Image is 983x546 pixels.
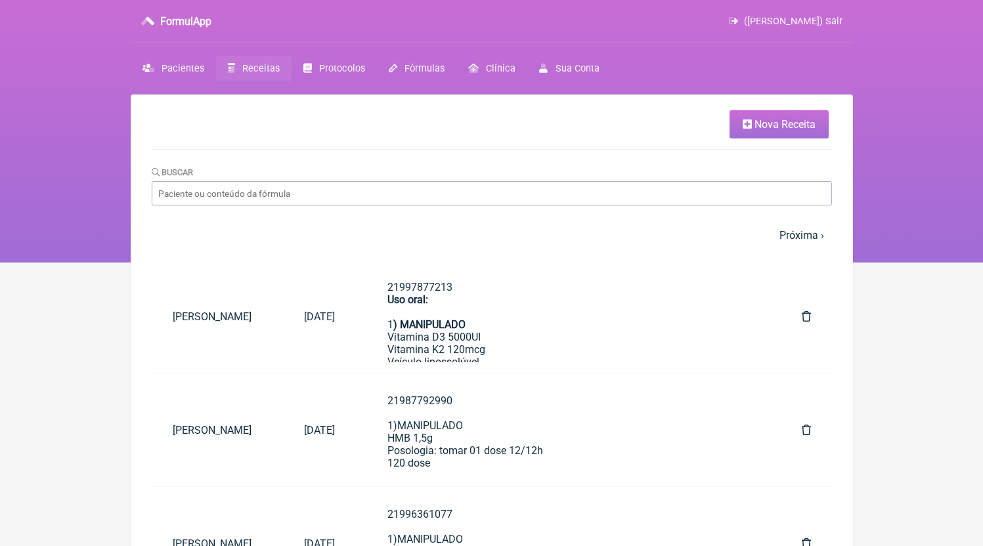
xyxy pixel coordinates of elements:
[486,63,515,74] span: Clínica
[283,413,356,447] a: [DATE]
[152,181,832,205] input: Paciente ou conteúdo da fórmula
[152,300,283,333] a: [PERSON_NAME]
[242,63,280,74] span: Receitas
[152,167,194,177] label: Buscar
[779,229,824,241] a: Próxima ›
[387,281,749,406] div: 21997877213 1 Vitamina D3 5000UI Vitamina K2 120mcg Veículo lipossolúvel Tomar 01 dose dia 60 doses
[160,15,211,28] h3: FormulApp
[387,394,749,469] div: 21987792990 1)MANIPULADO HMB 1,5g Posologia: tomar 01 dose 12/12h 120 dose
[527,56,611,81] a: Sua Conta
[754,118,816,131] span: Nova Receita
[366,384,770,476] a: 219877929901)MANIPULADOHMB 1,5gPosologia: tomar 01 dose 12/12h120 dose
[456,56,527,81] a: Clínica
[404,63,445,74] span: Fórmulas
[292,56,377,81] a: Protocolos
[319,63,365,74] span: Protocolos
[131,56,216,81] a: Pacientes
[730,110,829,138] a: Nova Receita
[556,63,600,74] span: Sua Conta
[152,413,283,447] a: [PERSON_NAME]
[387,293,428,306] strong: Uso oral:
[393,318,466,331] strong: ) MANIPULADO
[744,16,842,27] span: ([PERSON_NAME]) Sair
[377,56,456,81] a: Fórmulas
[216,56,292,81] a: Receitas
[283,300,356,333] a: [DATE]
[162,63,204,74] span: Pacientes
[152,221,832,249] nav: pager
[366,270,770,362] a: 21997877213Uso oral:1) MANIPULADOVitamina D3 5000UIVitamina K2 120mcgVeículo lipossolúvelPosologi...
[729,16,842,27] a: ([PERSON_NAME]) Sair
